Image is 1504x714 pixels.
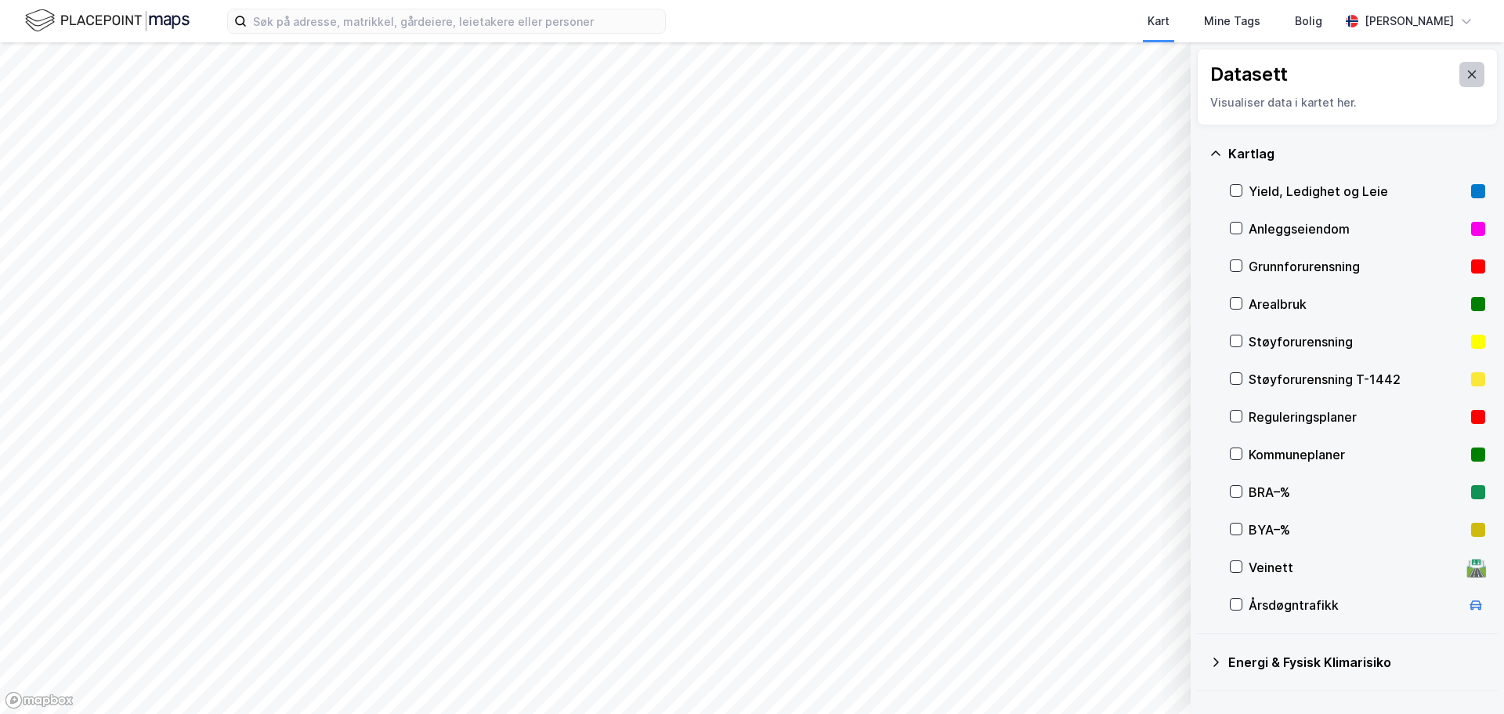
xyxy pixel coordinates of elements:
[1365,12,1454,31] div: [PERSON_NAME]
[1249,257,1465,276] div: Grunnforurensning
[1249,520,1465,539] div: BYA–%
[1204,12,1260,31] div: Mine Tags
[1249,596,1460,614] div: Årsdøgntrafikk
[1249,558,1460,577] div: Veinett
[1228,653,1485,672] div: Energi & Fysisk Klimarisiko
[1249,408,1465,426] div: Reguleringsplaner
[1249,182,1465,201] div: Yield, Ledighet og Leie
[1466,557,1487,578] div: 🛣️
[1249,483,1465,502] div: BRA–%
[1249,219,1465,238] div: Anleggseiendom
[25,7,190,34] img: logo.f888ab2527a4732fd821a326f86c7f29.svg
[1295,12,1322,31] div: Bolig
[247,9,665,33] input: Søk på adresse, matrikkel, gårdeiere, leietakere eller personer
[1249,445,1465,464] div: Kommuneplaner
[1148,12,1170,31] div: Kart
[5,691,74,709] a: Mapbox homepage
[1210,93,1484,112] div: Visualiser data i kartet her.
[1249,295,1465,314] div: Arealbruk
[1249,370,1465,389] div: Støyforurensning T-1442
[1249,332,1465,351] div: Støyforurensning
[1426,639,1504,714] div: Kontrollprogram for chat
[1228,144,1485,163] div: Kartlag
[1426,639,1504,714] iframe: Chat Widget
[1210,62,1288,87] div: Datasett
